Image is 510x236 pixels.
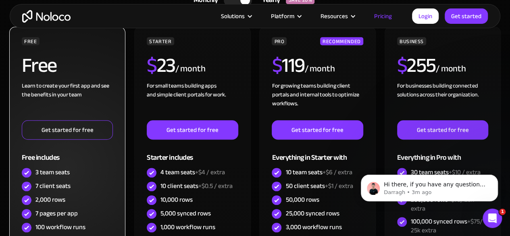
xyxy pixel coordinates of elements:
div: 1,000 workflow runs [160,223,215,232]
div: 50,000 rows [285,195,319,204]
div: Everything in Pro with [397,140,488,166]
h2: Free [22,55,57,75]
div: 4 team seats [160,168,225,177]
div: STARTER [147,37,174,45]
div: / month [304,63,335,75]
div: 50 client seats [285,182,353,190]
div: 100,000 synced rows [411,217,488,235]
span: $ [272,46,282,84]
div: BUSINESS [397,37,426,45]
a: Pricing [364,11,402,21]
div: For businesses building connected solutions across their organization. ‍ [397,81,488,120]
a: Get started for free [397,120,488,140]
span: +$4 / extra [195,166,225,178]
h2: 23 [147,55,175,75]
div: PRO [272,37,287,45]
div: Free includes [22,140,113,166]
div: Resources [310,11,364,21]
span: $ [147,46,157,84]
div: Platform [271,11,294,21]
a: home [22,10,71,23]
div: Starter includes [147,140,238,166]
div: FREE [22,37,40,45]
div: 7 pages per app [35,209,78,218]
iframe: Intercom live chat [483,209,502,228]
h2: 255 [397,55,436,75]
div: Everything in Starter with [272,140,363,166]
span: 1 [499,209,506,215]
div: For small teams building apps and simple client portals for work. ‍ [147,81,238,120]
div: 3 team seats [35,168,70,177]
a: Get started for free [272,120,363,140]
div: 10 client seats [160,182,233,190]
a: Get started for free [22,120,113,140]
span: $ [397,46,407,84]
div: 2,000 rows [35,195,65,204]
span: +$1 / extra [325,180,353,192]
div: 10,000 rows [160,195,193,204]
div: Learn to create your first app and see the benefits in your team ‍ [22,81,113,120]
div: / month [436,63,466,75]
div: Solutions [221,11,245,21]
div: 100 workflow runs [35,223,85,232]
div: Platform [261,11,310,21]
a: Login [412,8,439,24]
div: 10 team seats [285,168,352,177]
a: Get started [445,8,488,24]
div: 7 client seats [35,182,71,190]
div: Solutions [211,11,261,21]
span: +$6 / extra [322,166,352,178]
div: 25,000 synced rows [285,209,339,218]
iframe: Intercom notifications message [349,158,510,214]
div: 3,000 workflow runs [285,223,341,232]
a: Get started for free [147,120,238,140]
div: Resources [321,11,348,21]
div: / month [175,63,206,75]
h2: 119 [272,55,304,75]
span: +$0.5 / extra [198,180,233,192]
div: RECOMMENDED [320,37,363,45]
div: For growing teams building client portals and internal tools to optimize workflows. [272,81,363,120]
div: 5,000 synced rows [160,209,211,218]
